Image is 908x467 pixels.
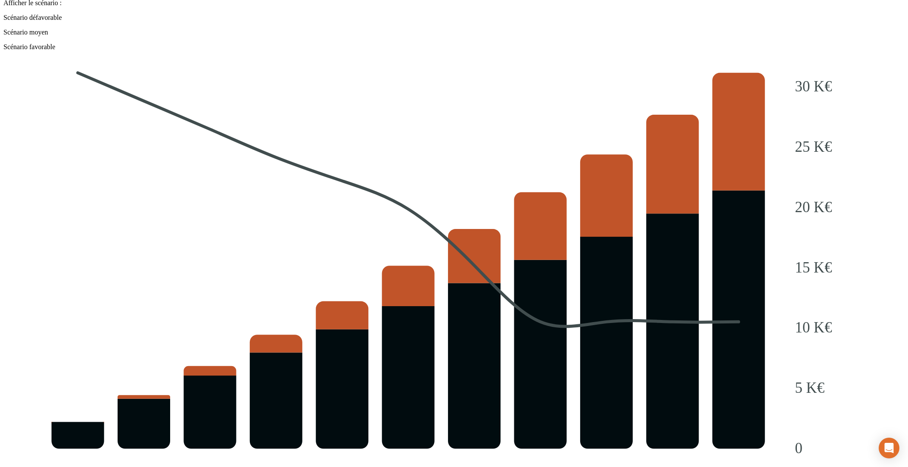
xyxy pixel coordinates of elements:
[795,138,832,155] tspan: 25 K€
[795,379,824,396] tspan: 5 K€
[3,43,905,51] p: Scénario favorable
[795,259,832,276] tspan: 15 K€
[795,439,802,456] tspan: 0
[795,198,832,215] tspan: 20 K€
[795,319,832,336] tspan: 10 K€
[795,78,832,95] tspan: 30 K€
[3,14,905,22] p: Scénario défavorable
[879,438,899,458] div: Open Intercom Messenger
[3,28,905,36] p: Scénario moyen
